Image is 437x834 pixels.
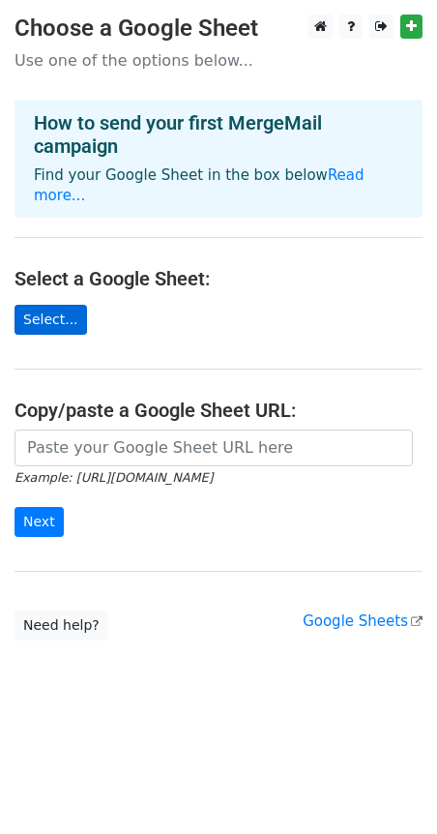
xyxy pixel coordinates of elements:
a: Need help? [15,611,108,640]
small: Example: [URL][DOMAIN_NAME] [15,470,213,485]
h3: Choose a Google Sheet [15,15,422,43]
a: Google Sheets [303,612,422,630]
input: Paste your Google Sheet URL here [15,430,413,466]
p: Find your Google Sheet in the box below [34,165,403,206]
a: Select... [15,305,87,335]
input: Next [15,507,64,537]
a: Read more... [34,166,364,204]
h4: Copy/paste a Google Sheet URL: [15,399,422,422]
h4: How to send your first MergeMail campaign [34,111,403,158]
h4: Select a Google Sheet: [15,267,422,290]
iframe: Chat Widget [340,741,437,834]
p: Use one of the options below... [15,50,422,71]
